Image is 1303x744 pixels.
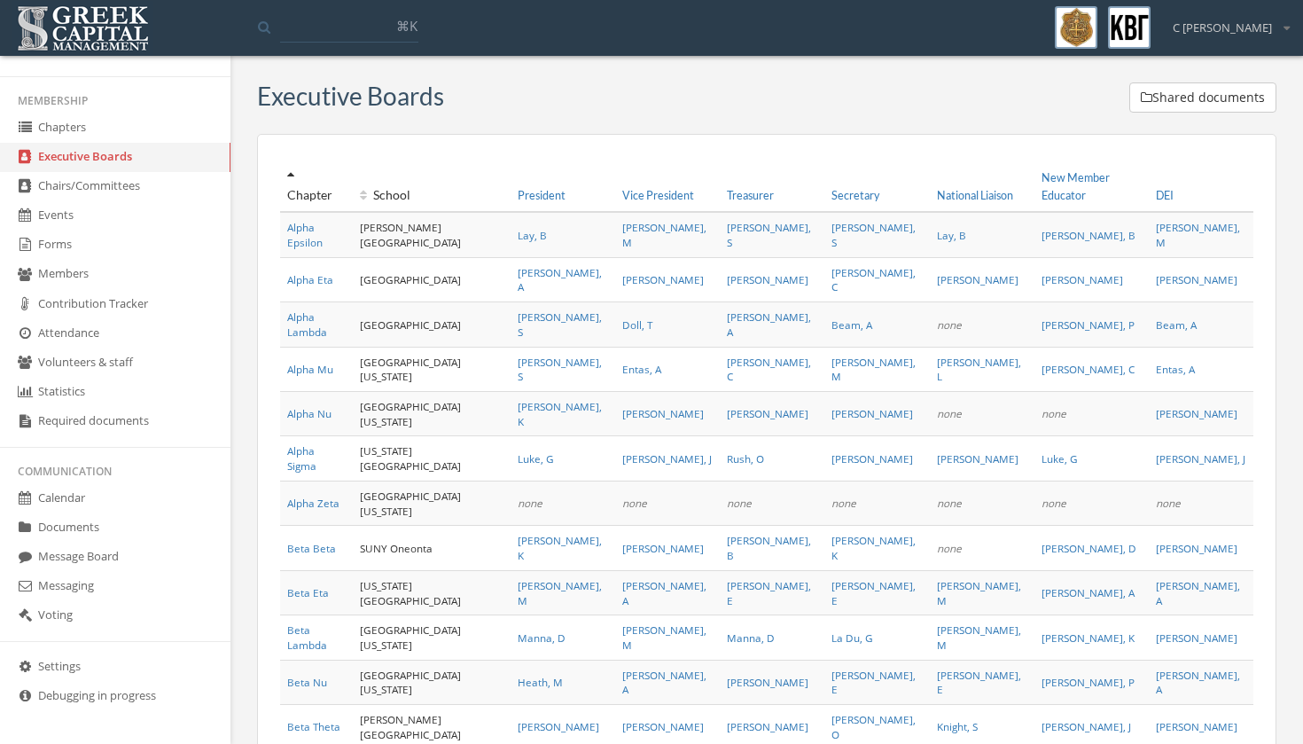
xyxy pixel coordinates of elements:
[518,675,563,689] a: Heath, M
[831,496,856,510] em: none
[1042,406,1066,420] em: none
[937,578,1021,607] a: [PERSON_NAME], M
[287,406,332,420] a: Alpha Nu
[353,436,511,481] td: [US_STATE] [GEOGRAPHIC_DATA]
[831,406,913,420] a: [PERSON_NAME]
[831,317,872,332] a: Beam, A
[518,451,554,466] a: Luke, G
[937,228,966,242] a: Lay, B
[353,570,511,615] td: [US_STATE][GEOGRAPHIC_DATA]
[727,630,775,645] a: Manna, D
[937,406,962,420] em: none
[1156,317,1197,332] a: Beam, A
[396,17,417,35] span: ⌘K
[622,189,694,202] a: Vice President
[518,533,602,562] a: [PERSON_NAME], K
[518,578,602,607] span: [PERSON_NAME], M
[518,719,599,733] span: [PERSON_NAME]
[518,496,542,510] em: none
[622,623,706,652] span: [PERSON_NAME], M
[727,406,808,420] a: [PERSON_NAME]
[622,362,661,376] a: Entas, A
[518,399,602,428] span: [PERSON_NAME], K
[937,496,962,510] em: none
[937,272,1018,286] span: [PERSON_NAME]
[937,668,1021,697] a: [PERSON_NAME], E
[831,533,916,562] a: [PERSON_NAME], K
[1156,668,1240,697] a: [PERSON_NAME], A
[257,82,444,110] h3: Executive Boards
[727,675,808,689] a: [PERSON_NAME]
[518,189,566,202] a: President
[1042,228,1135,242] a: [PERSON_NAME], B
[1042,171,1110,202] a: New Member Educator
[287,719,340,733] a: Beta Theta
[622,541,704,555] a: [PERSON_NAME]
[727,355,811,384] a: [PERSON_NAME], C
[1042,630,1135,645] a: [PERSON_NAME], K
[831,668,916,697] span: [PERSON_NAME], E
[287,220,323,249] a: Alpha Epsilon
[622,272,704,286] a: [PERSON_NAME]
[622,668,706,697] a: [PERSON_NAME], A
[1173,20,1272,36] span: C [PERSON_NAME]
[1042,317,1135,332] a: [PERSON_NAME], P
[1156,719,1237,733] a: [PERSON_NAME]
[727,309,811,339] span: [PERSON_NAME], A
[727,578,811,607] a: [PERSON_NAME], E
[622,406,704,420] a: [PERSON_NAME]
[353,392,511,436] td: [GEOGRAPHIC_DATA][US_STATE]
[727,451,764,466] a: Rush, O
[287,585,329,599] a: Beta Eta
[1042,362,1135,376] a: [PERSON_NAME], C
[1156,496,1181,510] em: none
[1156,406,1237,420] a: [PERSON_NAME]
[1156,220,1240,249] a: [PERSON_NAME], M
[1156,272,1237,286] span: [PERSON_NAME]
[1042,719,1131,733] span: [PERSON_NAME], J
[831,630,873,645] span: La Du, G
[1042,541,1136,555] span: [PERSON_NAME], D
[622,578,706,607] a: [PERSON_NAME], A
[287,496,339,510] a: Alpha Zeta
[518,228,547,242] a: Lay, B
[622,317,652,332] a: Doll, T
[831,265,916,294] a: [PERSON_NAME], C
[727,272,808,286] span: [PERSON_NAME]
[353,615,511,660] td: [GEOGRAPHIC_DATA][US_STATE]
[622,451,712,466] span: [PERSON_NAME], J
[287,309,327,339] a: Alpha Lambda
[518,265,602,294] a: [PERSON_NAME], A
[831,355,916,384] a: [PERSON_NAME], M
[1042,272,1123,286] a: [PERSON_NAME]
[727,533,811,562] a: [PERSON_NAME], B
[727,220,811,249] a: [PERSON_NAME], S
[1156,451,1245,466] a: [PERSON_NAME], J
[937,355,1021,384] span: [PERSON_NAME], L
[1042,451,1078,466] span: Luke, G
[1161,6,1290,36] div: C [PERSON_NAME]
[622,496,647,510] em: none
[622,220,706,249] a: [PERSON_NAME], M
[353,257,511,302] td: [GEOGRAPHIC_DATA]
[1156,362,1195,376] span: Entas, A
[1156,630,1237,645] a: [PERSON_NAME]
[831,578,916,607] span: [PERSON_NAME], E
